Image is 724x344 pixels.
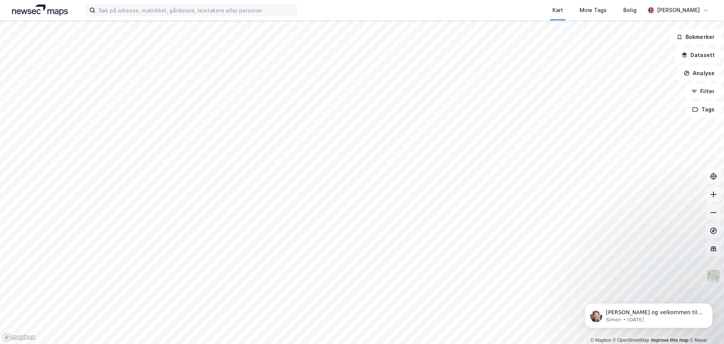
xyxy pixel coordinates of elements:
button: Tags [686,102,721,117]
img: logo.a4113a55bc3d86da70a041830d287a7e.svg [12,5,68,16]
div: Kart [552,6,563,15]
button: Analyse [677,66,721,81]
button: Filter [685,84,721,99]
input: Søk på adresse, matrikkel, gårdeiere, leietakere eller personer [95,5,297,16]
a: OpenStreetMap [613,338,649,343]
a: Mapbox [591,338,611,343]
a: Improve this map [651,338,689,343]
div: Mine Tags [580,6,607,15]
button: Datasett [675,48,721,63]
div: [PERSON_NAME] [657,6,700,15]
div: Bolig [623,6,637,15]
a: Mapbox homepage [2,333,35,342]
button: Bokmerker [670,29,721,45]
iframe: Intercom notifications message [573,287,724,340]
img: Z [706,269,721,283]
